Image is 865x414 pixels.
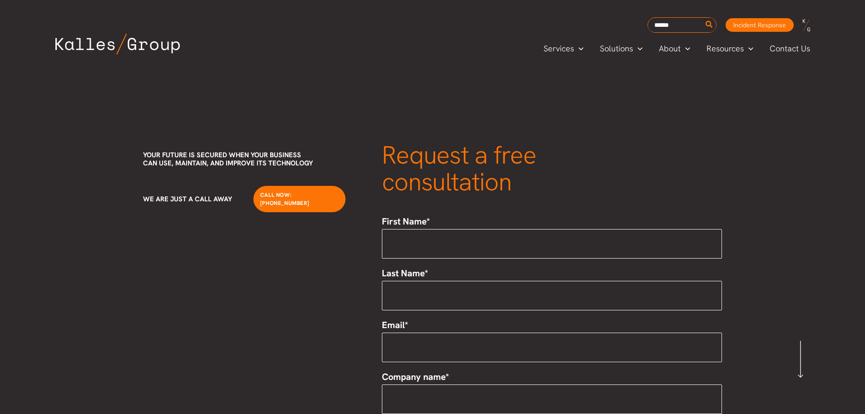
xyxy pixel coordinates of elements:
img: Kalles Group [55,34,180,55]
span: Menu Toggle [633,42,643,55]
span: Your future is secured when your business can use, maintain, and improve its technology [143,150,313,168]
span: Call Now: [PHONE_NUMBER] [260,191,309,207]
a: ServicesMenu Toggle [535,42,592,55]
a: Call Now: [PHONE_NUMBER] [253,186,346,212]
span: Request a free consultation [382,139,536,199]
span: Resources [707,42,744,55]
nav: Primary Site Navigation [535,41,819,56]
span: Menu Toggle [574,42,583,55]
a: Contact Us [761,42,819,55]
a: SolutionsMenu Toggle [592,42,651,55]
span: We are just a call away [143,195,232,204]
span: Contact Us [770,42,810,55]
span: Email [382,319,405,331]
span: First Name [382,215,426,227]
span: Menu Toggle [681,42,690,55]
span: Services [544,42,574,55]
span: Solutions [600,42,633,55]
span: Company name [382,371,445,383]
button: Search [704,18,715,32]
a: AboutMenu Toggle [651,42,698,55]
span: Menu Toggle [744,42,753,55]
a: Incident Response [726,18,794,32]
a: ResourcesMenu Toggle [698,42,761,55]
span: Last Name [382,267,425,279]
span: About [659,42,681,55]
